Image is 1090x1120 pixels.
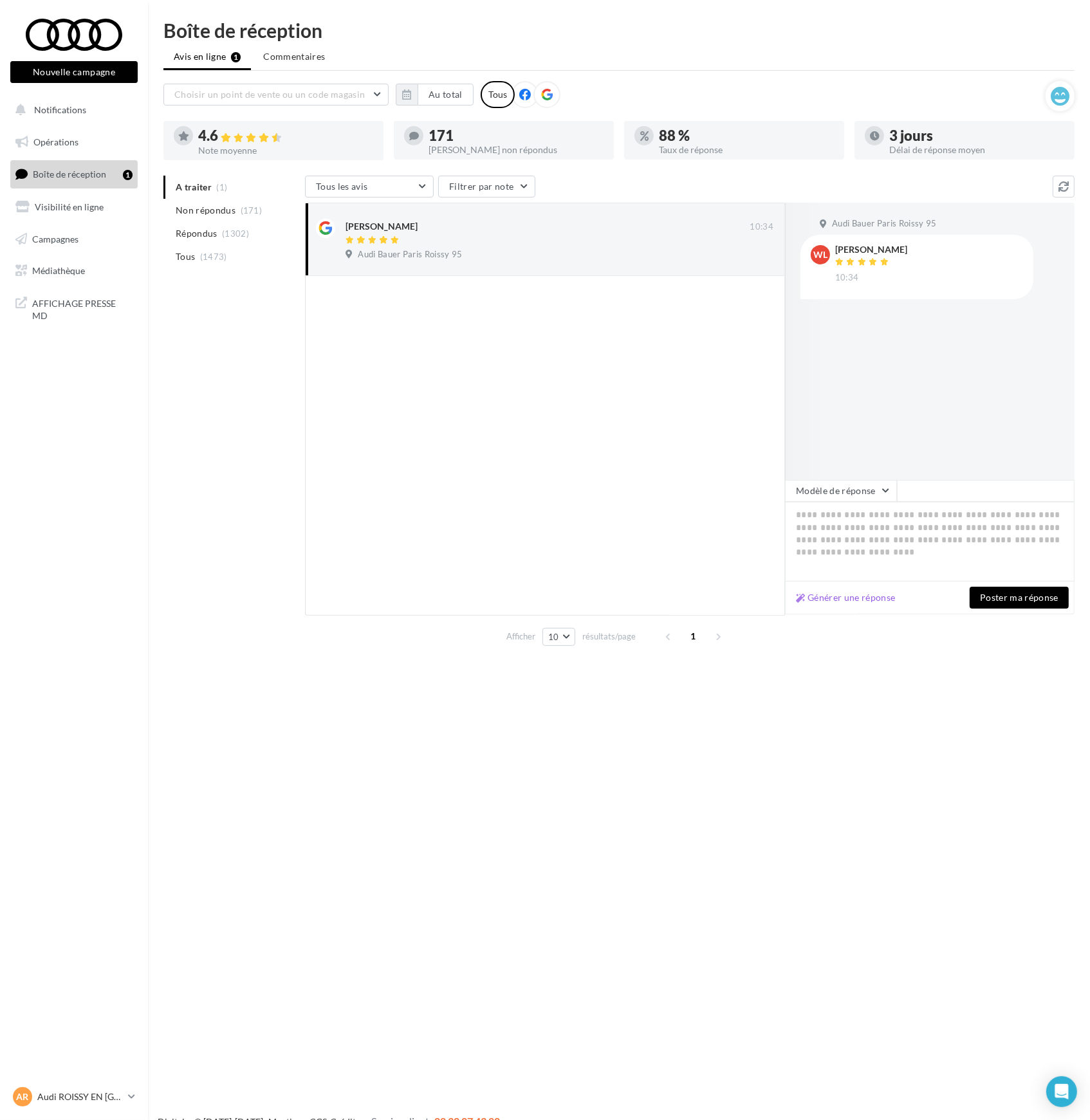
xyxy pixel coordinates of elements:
[8,257,140,284] a: Médiathèque
[8,160,140,188] a: Boîte de réception1
[198,129,373,143] div: 4.6
[316,181,368,192] span: Tous les avis
[8,289,140,327] a: AFFICHAGE PRESSE MD
[35,201,104,212] span: Visibilité en ligne
[176,227,217,240] span: Répondus
[358,249,462,261] span: Audi Bauer Paris Roissy 95
[832,218,936,230] span: Audi Bauer Paris Roissy 95
[418,84,474,106] button: Au total
[198,146,373,155] div: Note moyenne
[548,632,559,642] span: 10
[263,50,325,63] span: Commentaires
[37,1090,123,1103] p: Audi ROISSY EN [GEOGRAPHIC_DATA]
[785,480,897,502] button: Modèle de réponse
[32,265,85,276] span: Médiathèque
[396,84,474,106] button: Au total
[123,170,133,180] div: 1
[582,630,636,643] span: résultats/page
[241,205,263,216] span: (171)
[813,248,827,261] span: WL
[1046,1076,1077,1107] div: Open Intercom Messenger
[750,221,773,233] span: 10:34
[542,628,575,646] button: 10
[10,61,138,83] button: Nouvelle campagne
[683,626,704,647] span: 1
[970,587,1069,609] button: Poster ma réponse
[33,136,79,147] span: Opérations
[8,226,140,253] a: Campagnes
[200,252,227,262] span: (1473)
[8,96,135,124] button: Notifications
[429,129,604,143] div: 171
[438,176,535,197] button: Filtrer par note
[835,272,859,284] span: 10:34
[17,1090,29,1103] span: AR
[163,84,389,106] button: Choisir un point de vente ou un code magasin
[346,220,418,233] div: [PERSON_NAME]
[174,89,365,100] span: Choisir un point de vente ou un code magasin
[32,233,79,244] span: Campagnes
[10,1085,138,1109] a: AR Audi ROISSY EN [GEOGRAPHIC_DATA]
[176,204,236,217] span: Non répondus
[481,81,515,108] div: Tous
[889,129,1064,143] div: 3 jours
[659,145,834,154] div: Taux de réponse
[163,21,1075,40] div: Boîte de réception
[305,176,434,197] button: Tous les avis
[34,104,86,115] span: Notifications
[659,129,834,143] div: 88 %
[429,145,604,154] div: [PERSON_NAME] non répondus
[8,129,140,156] a: Opérations
[32,295,133,322] span: AFFICHAGE PRESSE MD
[176,250,195,263] span: Tous
[791,590,901,605] button: Générer une réponse
[506,630,535,643] span: Afficher
[889,145,1064,154] div: Délai de réponse moyen
[33,169,106,179] span: Boîte de réception
[222,228,249,239] span: (1302)
[8,194,140,221] a: Visibilité en ligne
[835,245,907,254] div: [PERSON_NAME]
